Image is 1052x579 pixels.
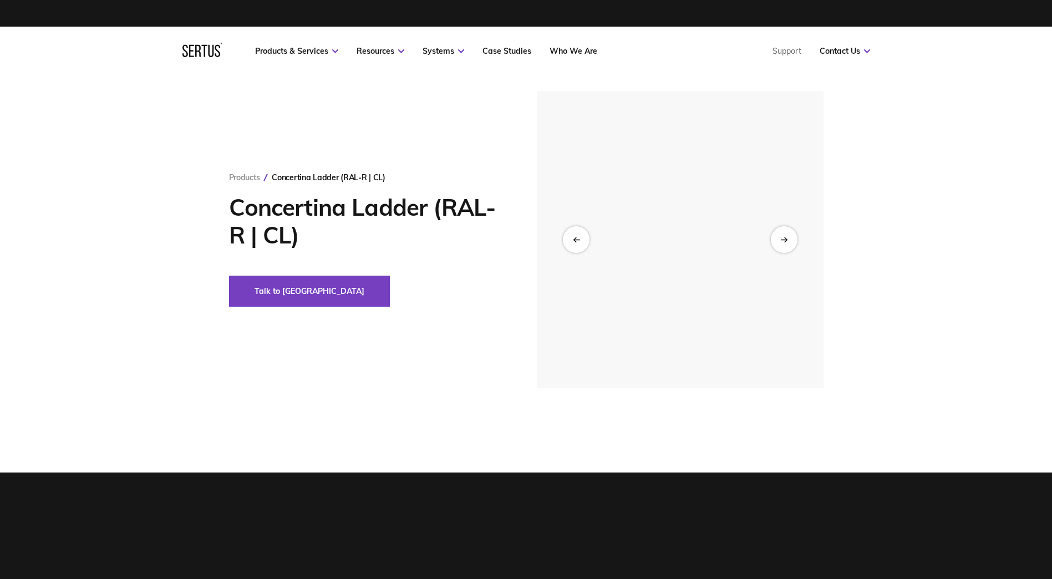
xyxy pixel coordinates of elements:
a: Support [773,46,801,56]
button: Talk to [GEOGRAPHIC_DATA] [229,276,390,307]
a: Systems [423,46,464,56]
a: Resources [357,46,404,56]
h1: Concertina Ladder (RAL-R | CL) [229,194,504,249]
a: Products & Services [255,46,338,56]
a: Who We Are [550,46,597,56]
a: Case Studies [482,46,531,56]
a: Contact Us [820,46,870,56]
a: Products [229,172,260,182]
